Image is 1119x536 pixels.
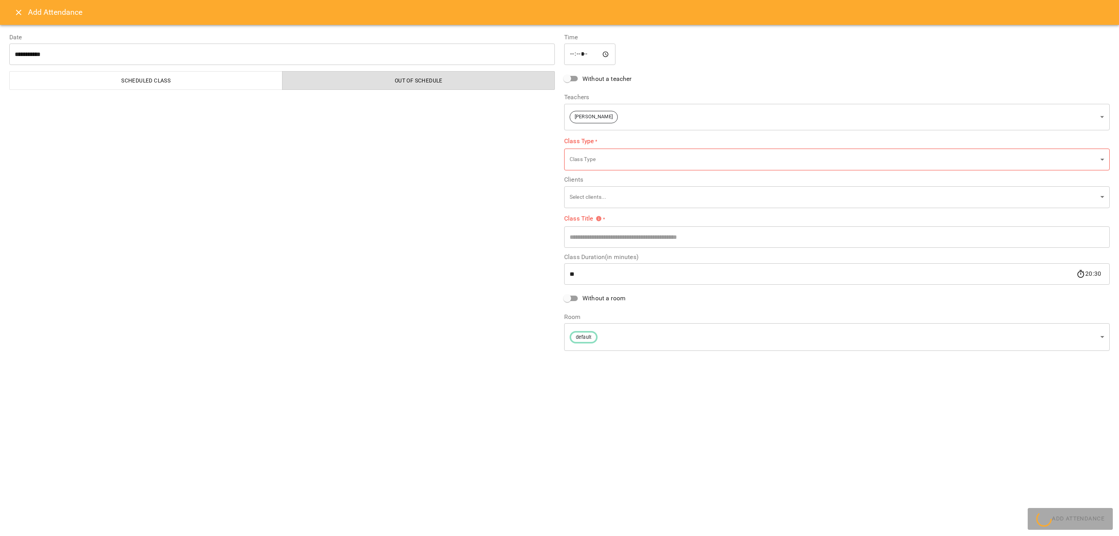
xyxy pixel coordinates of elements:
[582,74,632,84] span: Without a teacher
[571,334,596,341] span: default
[564,314,1110,320] label: Room
[564,149,1110,171] div: Class Type
[596,215,602,222] svg: Please specify class title or select clients
[570,113,617,121] span: [PERSON_NAME]
[570,193,1097,201] p: Select clients...
[14,76,278,85] span: Scheduled class
[9,71,282,90] button: Scheduled class
[9,34,555,40] label: Date
[564,34,1110,40] label: Time
[564,177,1110,183] label: Clients
[582,294,626,303] span: Without a room
[570,156,1097,163] p: Class Type
[564,186,1110,208] div: Select clients...
[287,76,551,85] span: Out of Schedule
[564,215,602,222] span: Class Title
[564,103,1110,130] div: [PERSON_NAME]
[282,71,555,90] button: Out of Schedule
[28,6,1110,18] h6: Add Attendance
[564,137,1110,145] label: Class Type
[9,3,28,22] button: Close
[564,254,1110,260] label: Class Duration(in minutes)
[564,323,1110,351] div: default
[564,94,1110,100] label: Teachers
